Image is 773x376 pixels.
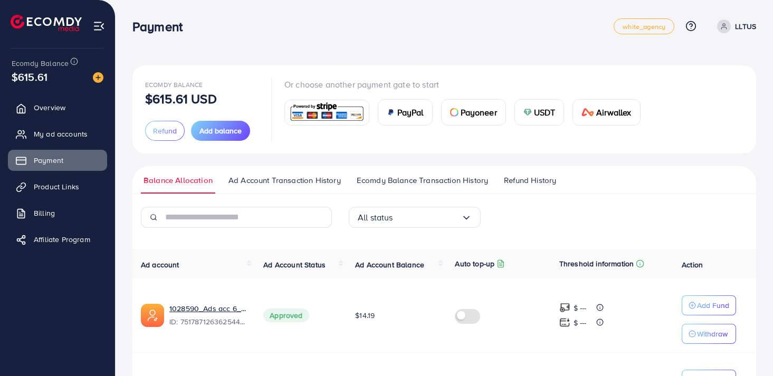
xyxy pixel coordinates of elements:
[145,121,185,141] button: Refund
[523,108,532,117] img: card
[514,99,565,126] a: cardUSDT
[559,302,570,313] img: top-up amount
[145,80,203,89] span: Ecomdy Balance
[713,20,756,33] a: LLTUS
[393,209,461,226] input: Search for option
[12,58,69,69] span: Ecomdy Balance
[169,316,246,327] span: ID: 7517871263625445383
[93,20,105,32] img: menu
[697,327,728,340] p: Withdraw
[534,106,556,119] span: USDT
[682,295,736,315] button: Add Fund
[614,18,674,34] a: white_agency
[596,106,631,119] span: Airwallex
[34,208,55,218] span: Billing
[132,19,191,34] h3: Payment
[623,23,665,30] span: white_agency
[581,108,594,117] img: card
[450,108,459,117] img: card
[169,303,246,327] div: <span class='underline'>1028590_Ads acc 6_1750390915755</span></br>7517871263625445383
[153,126,177,136] span: Refund
[34,181,79,192] span: Product Links
[191,121,250,141] button: Add balance
[355,310,375,321] span: $14.19
[263,259,326,270] span: Ad Account Status
[263,308,309,322] span: Approved
[574,302,587,314] p: $ ---
[387,108,395,117] img: card
[8,203,107,224] a: Billing
[288,101,366,124] img: card
[93,72,103,83] img: image
[355,259,424,270] span: Ad Account Balance
[144,175,213,186] span: Balance Allocation
[735,20,756,33] p: LLTUS
[169,303,246,314] a: 1028590_Ads acc 6_1750390915755
[697,299,729,312] p: Add Fund
[12,69,47,84] span: $615.61
[8,123,107,144] a: My ad accounts
[397,106,424,119] span: PayPal
[357,175,488,186] span: Ecomdy Balance Transaction History
[34,234,90,245] span: Affiliate Program
[559,257,634,270] p: Threshold information
[504,175,556,186] span: Refund History
[358,209,393,226] span: All status
[34,155,63,166] span: Payment
[349,207,481,228] div: Search for option
[8,229,107,250] a: Affiliate Program
[141,304,164,327] img: ic-ads-acc.e4c84228.svg
[34,102,65,113] span: Overview
[145,92,217,105] p: $615.61 USD
[682,259,703,270] span: Action
[34,129,88,139] span: My ad accounts
[559,317,570,328] img: top-up amount
[574,316,587,329] p: $ ---
[441,99,506,126] a: cardPayoneer
[141,259,179,270] span: Ad account
[378,99,433,126] a: cardPayPal
[8,176,107,197] a: Product Links
[284,78,649,91] p: Or choose another payment gate to start
[8,150,107,171] a: Payment
[11,15,82,31] img: logo
[461,106,497,119] span: Payoneer
[572,99,640,126] a: cardAirwallex
[455,257,494,270] p: Auto top-up
[682,324,736,344] button: Withdraw
[8,97,107,118] a: Overview
[228,175,341,186] span: Ad Account Transaction History
[199,126,242,136] span: Add balance
[284,100,369,126] a: card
